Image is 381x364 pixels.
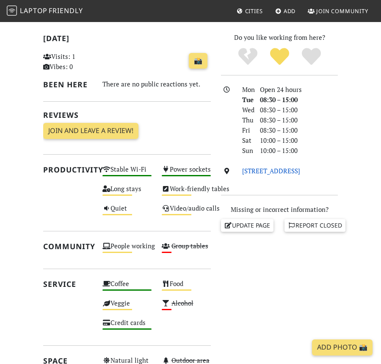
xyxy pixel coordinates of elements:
div: There are no public reactions yet. [102,78,211,90]
h2: Productivity [43,165,92,174]
a: Report closed [284,219,345,232]
div: People working [97,240,157,260]
div: Stable Wi-Fi [97,164,157,183]
div: Coffee [97,278,157,297]
s: Group tables [171,242,208,250]
h2: Community [43,242,92,251]
div: Open 24 hours [255,84,343,94]
span: Friendly [49,6,83,15]
span: Join Community [316,7,368,15]
a: LaptopFriendly LaptopFriendly [7,4,83,19]
div: Fri [237,125,255,135]
s: Alcohol [171,299,193,307]
div: 08:30 – 15:00 [255,94,343,105]
div: 08:30 – 15:00 [255,105,343,115]
div: 08:30 – 15:00 [255,115,343,125]
div: Video/audio calls [157,203,216,222]
img: LaptopFriendly [7,6,17,16]
a: Join Community [304,3,372,19]
p: Visits: 1 Vibes: 0 [43,51,92,72]
h2: Service [43,280,92,289]
div: Sat [237,135,255,145]
a: Add [272,3,299,19]
div: 10:00 – 15:00 [255,135,343,145]
div: Long stays [97,183,157,203]
a: Join and leave a review! [43,123,138,139]
div: Wed [237,105,255,115]
div: 08:30 – 15:00 [255,125,343,135]
div: Yes [264,47,295,66]
div: Power sockets [157,164,216,183]
h2: Reviews [43,111,211,119]
div: Credit cards [97,317,157,336]
div: Mon [237,84,255,94]
span: Laptop [20,6,47,15]
div: Quiet [97,203,157,222]
div: Tue [237,94,255,105]
div: Thu [237,115,255,125]
div: Food [157,278,216,297]
div: Sun [237,145,255,156]
a: Cities [233,3,266,19]
h2: Been here [43,80,92,89]
a: [STREET_ADDRESS] [242,167,300,175]
div: Definitely! [295,47,327,66]
div: Veggie [97,297,157,317]
p: Do you like working from here? [221,32,338,42]
p: Missing or incorrect information? [221,204,338,214]
a: Update page [221,219,273,232]
span: Add [284,7,296,15]
a: 📸 [189,53,207,69]
h2: [DATE] [43,34,211,46]
span: Cities [245,7,263,15]
div: Work-friendly tables [157,183,216,203]
div: No [232,47,264,66]
div: 10:00 – 15:00 [255,145,343,156]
